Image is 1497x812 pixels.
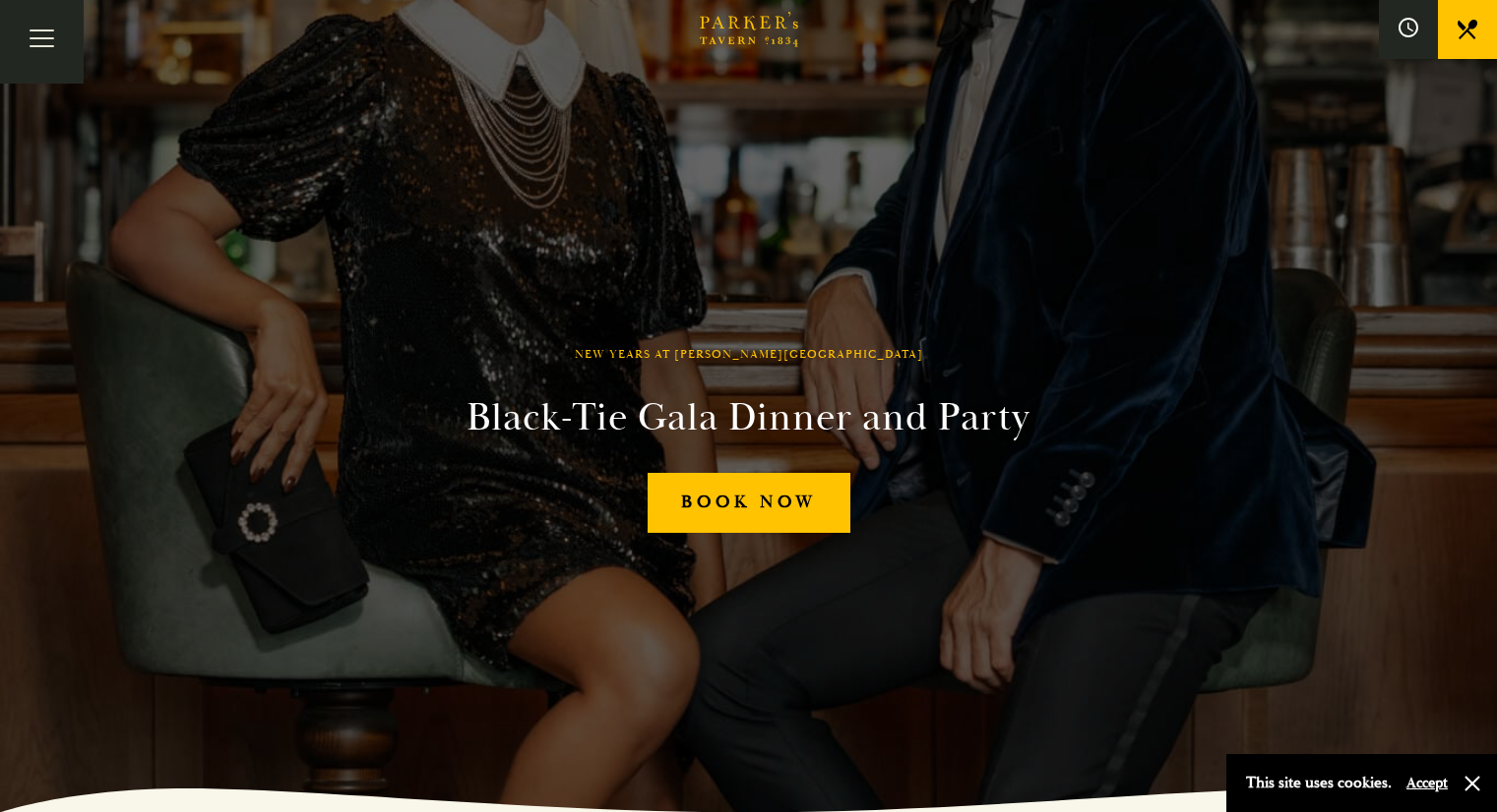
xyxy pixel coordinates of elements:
[575,348,923,362] h1: New Years at [PERSON_NAME][GEOGRAPHIC_DATA]
[1406,774,1448,792] button: Accept
[467,394,1030,441] h2: Black-Tie Gala Dinner and Party
[648,473,850,533] a: Book Now
[1463,774,1482,793] button: Close and accept
[1246,769,1392,797] p: This site uses cookies.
